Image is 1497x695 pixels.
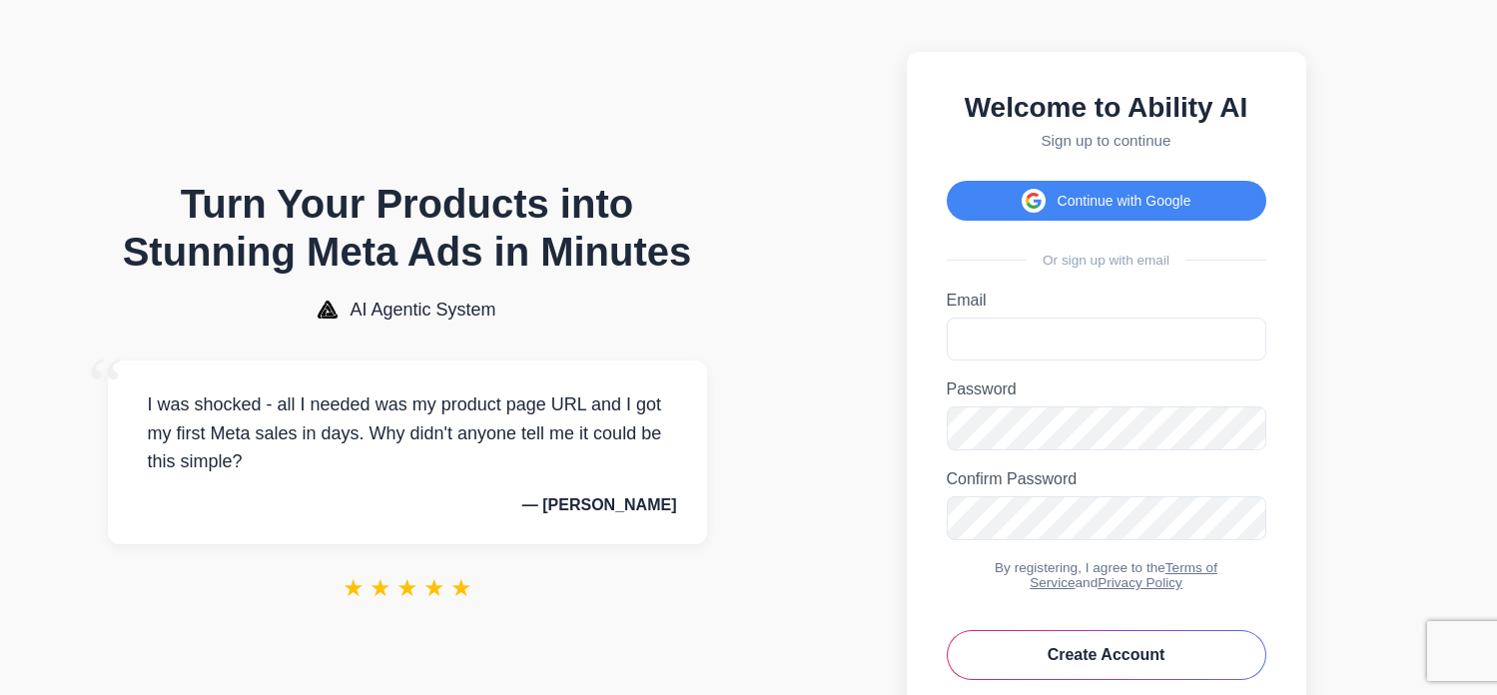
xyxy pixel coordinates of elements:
[947,630,1266,680] button: Create Account
[350,300,495,321] span: AI Agentic System
[343,574,365,602] span: ★
[450,574,472,602] span: ★
[947,292,1266,310] label: Email
[396,574,418,602] span: ★
[108,180,707,276] h1: Turn Your Products into Stunning Meta Ads in Minutes
[947,132,1266,149] p: Sign up to continue
[947,380,1266,398] label: Password
[318,301,338,319] img: AI Agentic System Logo
[1030,560,1217,590] a: Terms of Service
[947,253,1266,268] div: Or sign up with email
[138,390,677,476] p: I was shocked - all I needed was my product page URL and I got my first Meta sales in days. Why d...
[370,574,391,602] span: ★
[1098,575,1182,590] a: Privacy Policy
[947,470,1266,488] label: Confirm Password
[947,181,1266,221] button: Continue with Google
[947,92,1266,124] h2: Welcome to Ability AI
[947,560,1266,590] div: By registering, I agree to the and
[138,496,677,514] p: — [PERSON_NAME]
[88,341,124,431] span: “
[423,574,445,602] span: ★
